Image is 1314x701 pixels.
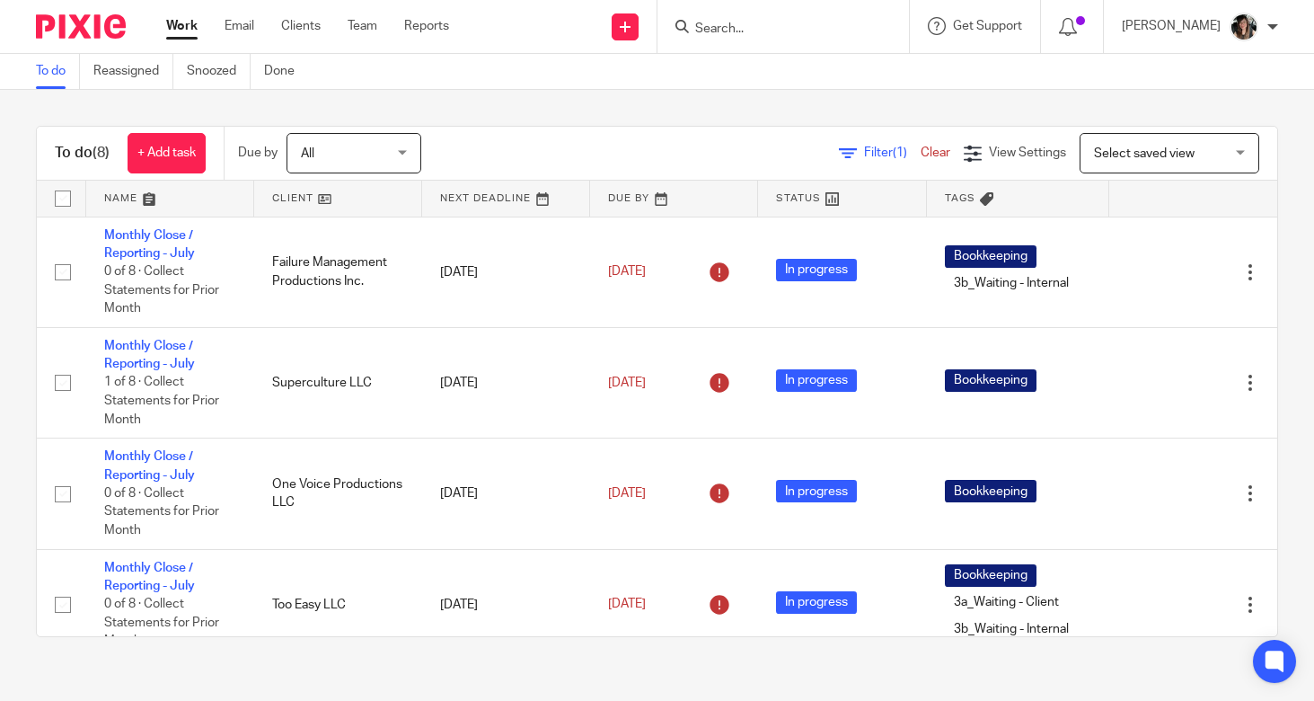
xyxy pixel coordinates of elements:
span: 3b_Waiting - Internal [945,272,1078,295]
td: One Voice Productions LLC [254,439,422,549]
span: 0 of 8 · Collect Statements for Prior Month [104,265,219,315]
span: Tags [945,193,975,203]
a: Clear [921,146,950,159]
a: Monthly Close / Reporting - July [104,340,195,370]
span: (1) [893,146,907,159]
span: Bookkeeping [945,480,1036,502]
a: Work [166,17,198,35]
span: [DATE] [608,377,646,389]
p: [PERSON_NAME] [1122,17,1221,35]
span: (8) [93,146,110,160]
span: 3a_Waiting - Client [945,591,1068,614]
span: Filter [864,146,921,159]
a: Clients [281,17,321,35]
td: Superculture LLC [254,327,422,438]
span: View Settings [989,146,1066,159]
td: [DATE] [422,549,590,660]
p: Due by [238,144,278,162]
a: Reassigned [93,54,173,89]
a: Snoozed [187,54,251,89]
span: 0 of 8 · Collect Statements for Prior Month [104,487,219,537]
span: Select saved view [1094,147,1195,160]
span: [DATE] [608,487,646,500]
span: [DATE] [608,599,646,611]
h1: To do [55,144,110,163]
input: Search [693,22,855,38]
a: Monthly Close / Reporting - July [104,229,195,260]
a: Team [348,17,377,35]
a: To do [36,54,80,89]
a: Monthly Close / Reporting - July [104,450,195,481]
span: In progress [776,591,857,614]
img: Pixie [36,14,126,39]
a: Email [225,17,254,35]
span: In progress [776,259,857,281]
span: 1 of 8 · Collect Statements for Prior Month [104,377,219,426]
span: [DATE] [608,265,646,278]
span: 0 of 8 · Collect Statements for Prior Month [104,598,219,647]
span: In progress [776,480,857,502]
td: Failure Management Productions Inc. [254,217,422,327]
span: All [301,147,314,160]
img: IMG_2906.JPEG [1230,13,1258,41]
td: [DATE] [422,327,590,438]
td: [DATE] [422,217,590,327]
span: Bookkeeping [945,564,1036,587]
span: Bookkeeping [945,245,1036,268]
span: 3b_Waiting - Internal [945,618,1078,641]
span: In progress [776,369,857,392]
a: Done [264,54,308,89]
td: [DATE] [422,439,590,549]
td: Too Easy LLC [254,549,422,660]
span: Bookkeeping [945,369,1036,392]
a: Monthly Close / Reporting - July [104,562,195,592]
a: Reports [404,17,449,35]
span: Get Support [953,20,1022,32]
a: + Add task [128,133,206,173]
